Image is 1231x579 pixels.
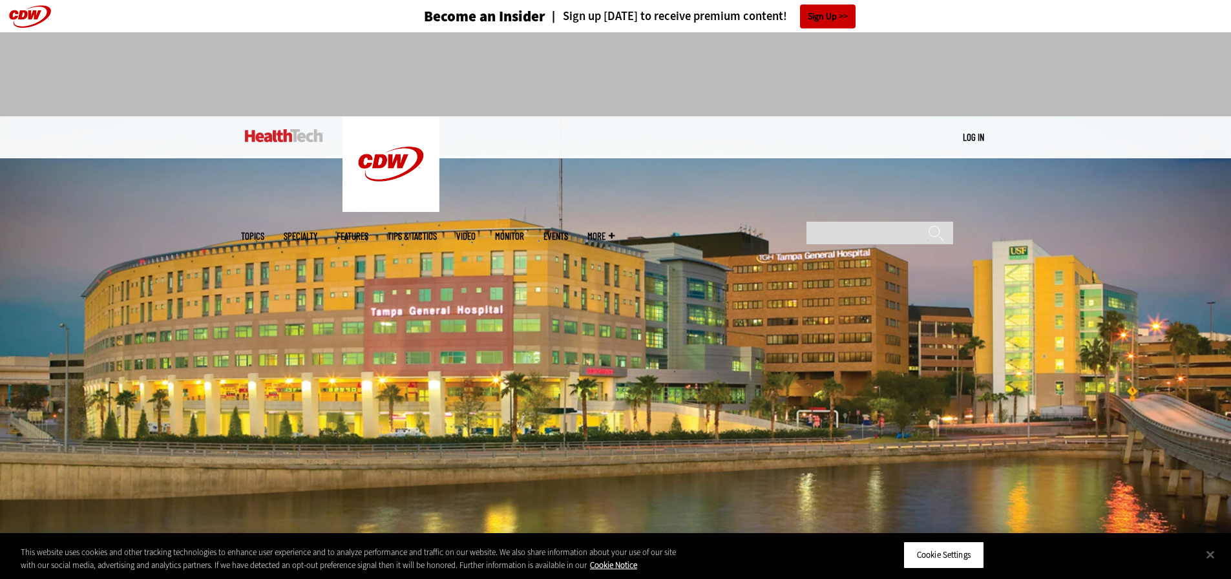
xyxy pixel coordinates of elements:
[21,546,677,571] div: This website uses cookies and other tracking technologies to enhance user experience and to analy...
[381,45,851,103] iframe: advertisement
[495,231,524,241] a: MonITor
[587,231,615,241] span: More
[963,131,984,144] div: User menu
[590,560,637,571] a: More information about your privacy
[800,5,856,28] a: Sign Up
[424,9,545,24] h3: Become an Insider
[963,131,984,143] a: Log in
[241,231,264,241] span: Topics
[284,231,317,241] span: Specialty
[545,10,787,23] a: Sign up [DATE] to receive premium content!
[1196,540,1225,569] button: Close
[903,542,984,569] button: Cookie Settings
[337,231,368,241] a: Features
[375,9,545,24] a: Become an Insider
[543,231,568,241] a: Events
[245,129,323,142] img: Home
[456,231,476,241] a: Video
[342,202,439,215] a: CDW
[388,231,437,241] a: Tips & Tactics
[342,116,439,212] img: Home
